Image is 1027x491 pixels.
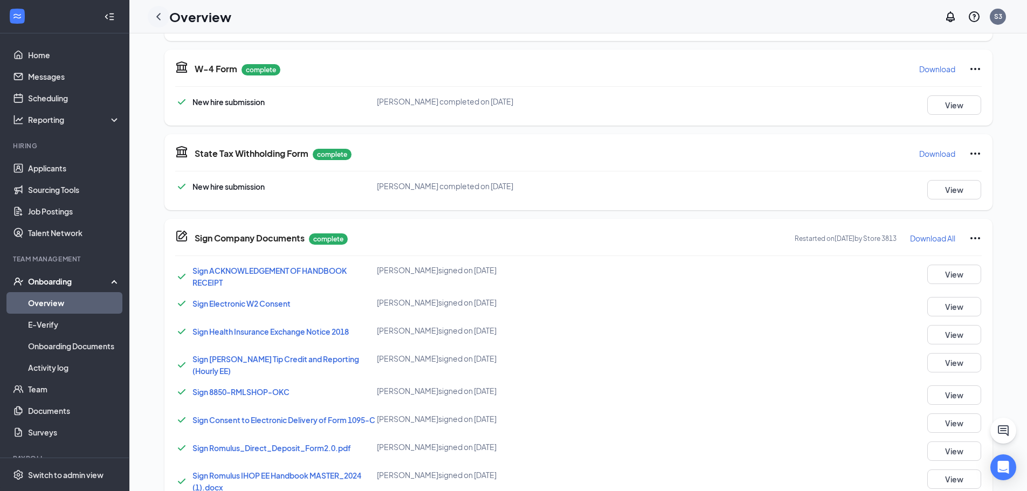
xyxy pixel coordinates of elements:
div: Team Management [13,254,118,264]
div: [PERSON_NAME] signed on [DATE] [377,385,646,396]
button: Download [919,145,956,162]
div: [PERSON_NAME] signed on [DATE] [377,325,646,336]
p: complete [309,233,348,245]
button: View [927,441,981,461]
svg: TaxGovernmentIcon [175,60,188,73]
svg: WorkstreamLogo [12,11,23,22]
span: New hire submission [192,182,265,191]
svg: Checkmark [175,297,188,310]
svg: Checkmark [175,358,188,371]
span: [PERSON_NAME] completed on [DATE] [377,96,513,106]
svg: Checkmark [175,441,188,454]
a: Talent Network [28,222,120,244]
svg: UserCheck [13,276,24,287]
a: Sourcing Tools [28,179,120,200]
h5: W-4 Form [195,63,237,75]
p: Download All [910,233,955,244]
div: Reporting [28,114,121,125]
a: Sign Romulus_Direct_Deposit_Form2.0.pdf [192,443,351,453]
svg: Checkmark [175,270,188,283]
svg: Checkmark [175,385,188,398]
a: Sign Consent to Electronic Delivery of Form 1095-C [192,415,375,425]
a: Scheduling [28,87,120,109]
p: complete [313,149,351,160]
svg: Ellipses [969,63,982,75]
div: [PERSON_NAME] signed on [DATE] [377,265,646,275]
a: Team [28,378,120,400]
span: New hire submission [192,97,265,107]
div: Switch to admin view [28,469,104,480]
a: Overview [28,292,120,314]
div: Payroll [13,454,118,463]
p: Download [919,64,955,74]
button: Download All [909,230,956,247]
button: View [927,265,981,284]
svg: Checkmark [175,475,188,488]
svg: ChevronLeft [152,10,165,23]
span: [PERSON_NAME] completed on [DATE] [377,181,513,191]
p: Restarted on [DATE] by Store 3813 [795,234,897,243]
button: View [927,469,981,489]
button: Download [919,60,956,78]
a: Sign Health Insurance Exchange Notice 2018 [192,327,349,336]
p: complete [242,64,280,75]
div: S3 [994,12,1002,21]
div: [PERSON_NAME] signed on [DATE] [377,413,646,424]
h5: Sign Company Documents [195,232,305,244]
button: View [927,325,981,344]
div: Open Intercom Messenger [990,454,1016,480]
h1: Overview [169,8,231,26]
a: Onboarding Documents [28,335,120,357]
svg: Collapse [104,11,115,22]
div: [PERSON_NAME] signed on [DATE] [377,297,646,308]
svg: Ellipses [969,232,982,245]
div: Hiring [13,141,118,150]
button: View [927,385,981,405]
div: [PERSON_NAME] signed on [DATE] [377,469,646,480]
svg: Settings [13,469,24,480]
button: View [927,413,981,433]
svg: Analysis [13,114,24,125]
svg: Notifications [944,10,957,23]
svg: Ellipses [969,147,982,160]
button: View [927,297,981,316]
a: E-Verify [28,314,120,335]
a: Activity log [28,357,120,378]
a: Applicants [28,157,120,179]
button: View [927,95,981,115]
a: Sign 8850-RMLSHOP-OKC [192,387,290,397]
svg: Checkmark [175,95,188,108]
p: Download [919,148,955,159]
a: Sign Electronic W2 Consent [192,299,291,308]
a: Job Postings [28,200,120,222]
svg: Checkmark [175,180,188,193]
div: Onboarding [28,276,111,287]
svg: ChatActive [997,424,1010,437]
a: Messages [28,66,120,87]
svg: Checkmark [175,413,188,426]
div: [PERSON_NAME] signed on [DATE] [377,441,646,452]
div: [PERSON_NAME] signed on [DATE] [377,353,646,364]
button: View [927,180,981,199]
h5: State Tax Withholding Form [195,148,308,160]
a: Sign ACKNOWLEDGEMENT OF HANDBOOK RECEIPT [192,266,347,287]
a: Home [28,44,120,66]
button: View [927,353,981,372]
svg: Checkmark [175,325,188,338]
a: Documents [28,400,120,421]
button: ChatActive [990,418,1016,444]
svg: TaxGovernmentIcon [175,145,188,158]
svg: CompanyDocumentIcon [175,230,188,243]
a: Sign [PERSON_NAME] Tip Credit and Reporting (Hourly EE) [192,354,359,376]
a: Surveys [28,421,120,443]
svg: QuestionInfo [968,10,981,23]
